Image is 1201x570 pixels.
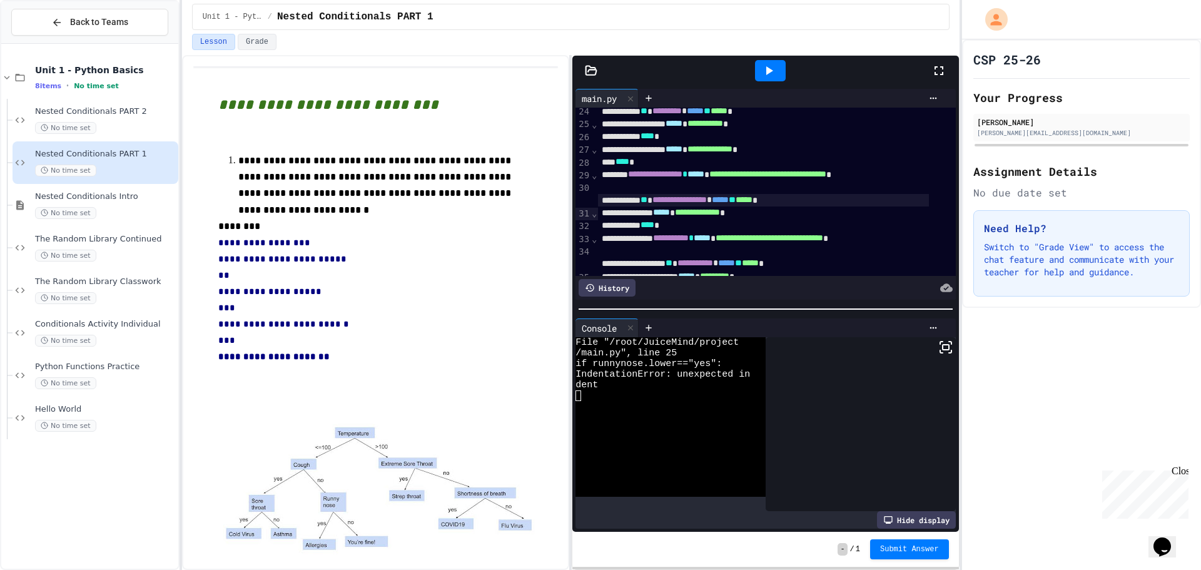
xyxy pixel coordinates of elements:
[1148,520,1188,557] iframe: chat widget
[575,118,591,131] div: 25
[575,170,591,182] div: 29
[35,335,96,347] span: No time set
[591,234,597,244] span: Fold line
[984,241,1179,278] p: Switch to "Grade View" to access the chat feature and communicate with your teacher for help and ...
[579,279,636,297] div: History
[5,5,86,79] div: Chat with us now!Close
[977,128,1186,138] div: [PERSON_NAME][EMAIL_ADDRESS][DOMAIN_NAME]
[268,12,272,22] span: /
[11,9,168,36] button: Back to Teams
[35,404,176,415] span: Hello World
[35,149,176,160] span: Nested Conditionals PART 1
[35,106,176,117] span: Nested Conditionals PART 2
[591,145,597,155] span: Fold line
[870,539,949,559] button: Submit Answer
[277,9,433,24] span: Nested Conditionals PART 1
[35,250,96,262] span: No time set
[35,165,96,176] span: No time set
[575,337,739,348] span: File "/root/JuiceMind/project
[575,144,591,156] div: 27
[838,543,847,556] span: -
[591,208,597,218] span: Fold line
[575,89,639,108] div: main.py
[575,272,591,284] div: 35
[35,64,176,76] span: Unit 1 - Python Basics
[35,377,96,389] span: No time set
[591,272,597,282] span: Fold line
[575,380,598,390] span: dent
[1097,466,1188,519] iframe: chat widget
[74,82,119,90] span: No time set
[575,246,591,272] div: 34
[575,157,591,170] div: 28
[35,362,176,372] span: Python Functions Practice
[972,5,1011,34] div: My Account
[880,544,939,554] span: Submit Answer
[35,207,96,219] span: No time set
[35,234,176,245] span: The Random Library Continued
[35,292,96,304] span: No time set
[35,191,176,202] span: Nested Conditionals Intro
[973,185,1190,200] div: No due date set
[973,89,1190,106] h2: Your Progress
[575,182,591,208] div: 30
[877,511,956,529] div: Hide display
[984,221,1179,236] h3: Need Help?
[35,122,96,134] span: No time set
[575,322,623,335] div: Console
[575,208,591,220] div: 31
[203,12,263,22] span: Unit 1 - Python Basics
[575,359,722,369] span: if runnynose.lower=="yes":
[856,544,860,554] span: 1
[973,51,1041,68] h1: CSP 25-26
[575,233,591,246] div: 33
[973,163,1190,180] h2: Assignment Details
[591,170,597,180] span: Fold line
[575,348,677,359] span: /main.py", line 25
[977,116,1186,128] div: [PERSON_NAME]
[70,16,128,29] span: Back to Teams
[35,82,61,90] span: 8 items
[35,420,96,432] span: No time set
[575,369,750,380] span: IndentationError: unexpected in
[192,34,235,50] button: Lesson
[575,131,591,144] div: 26
[35,319,176,330] span: Conditionals Activity Individual
[575,92,623,105] div: main.py
[35,277,176,287] span: The Random Library Classwork
[575,106,591,118] div: 24
[850,544,854,554] span: /
[591,120,597,130] span: Fold line
[66,81,69,91] span: •
[238,34,276,50] button: Grade
[575,220,591,233] div: 32
[575,318,639,337] div: Console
